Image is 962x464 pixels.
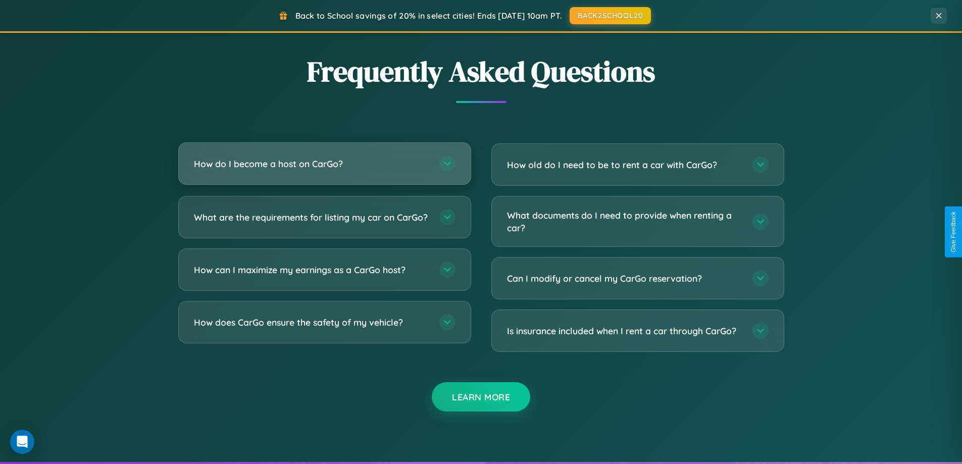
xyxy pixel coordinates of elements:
[950,212,957,252] div: Give Feedback
[194,158,429,170] h3: How do I become a host on CarGo?
[507,209,742,234] h3: What documents do I need to provide when renting a car?
[507,272,742,285] h3: Can I modify or cancel my CarGo reservation?
[507,325,742,337] h3: Is insurance included when I rent a car through CarGo?
[194,316,429,329] h3: How does CarGo ensure the safety of my vehicle?
[10,430,34,454] div: Open Intercom Messenger
[570,7,651,24] button: BACK2SCHOOL20
[194,264,429,276] h3: How can I maximize my earnings as a CarGo host?
[178,52,784,91] h2: Frequently Asked Questions
[507,159,742,171] h3: How old do I need to be to rent a car with CarGo?
[295,11,562,21] span: Back to School savings of 20% in select cities! Ends [DATE] 10am PT.
[194,211,429,224] h3: What are the requirements for listing my car on CarGo?
[432,382,530,411] button: Learn More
